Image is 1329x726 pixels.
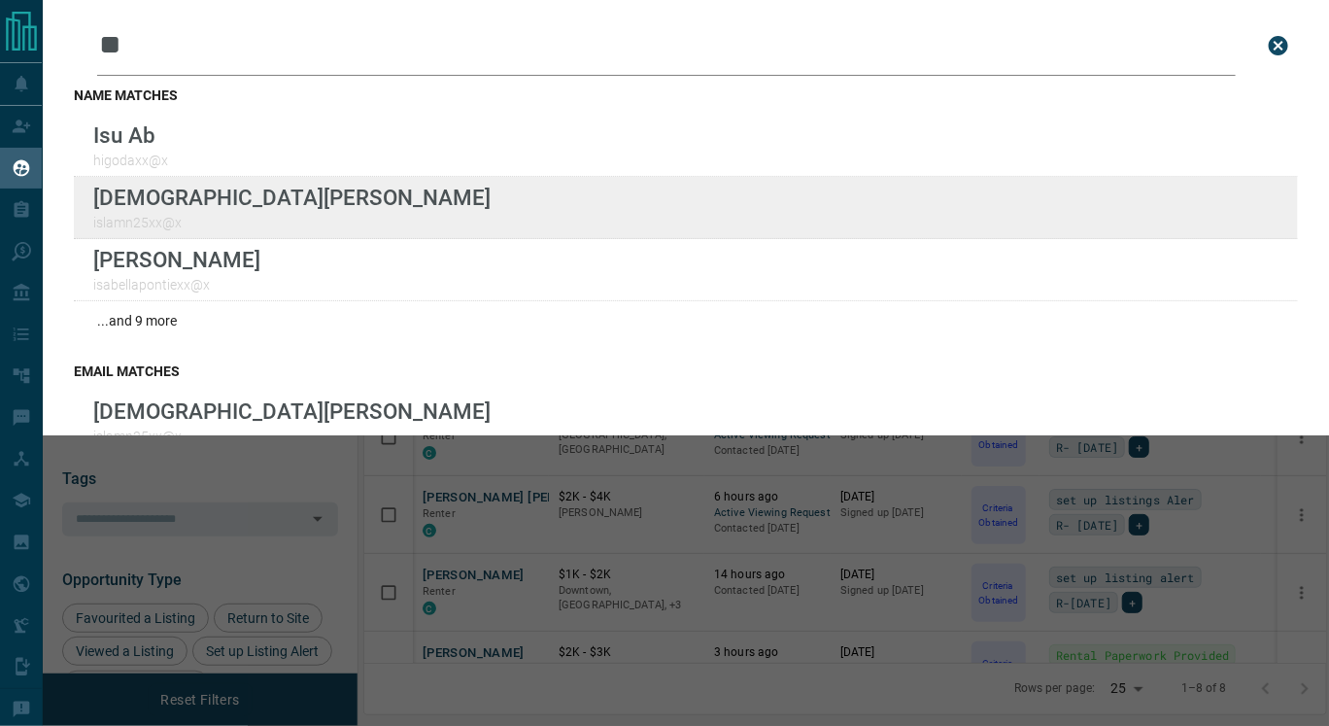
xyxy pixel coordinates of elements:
[1259,26,1298,65] button: close search bar
[93,429,491,444] p: islamn25xx@x
[74,301,1298,340] div: ...and 9 more
[93,247,260,272] p: [PERSON_NAME]
[93,215,491,230] p: islamn25xx@x
[93,153,168,168] p: higodaxx@x
[74,87,1298,103] h3: name matches
[93,185,491,210] p: [DEMOGRAPHIC_DATA][PERSON_NAME]
[93,398,491,424] p: [DEMOGRAPHIC_DATA][PERSON_NAME]
[93,277,260,293] p: isabellapontiexx@x
[74,363,1298,379] h3: email matches
[93,122,168,148] p: Isu Ab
